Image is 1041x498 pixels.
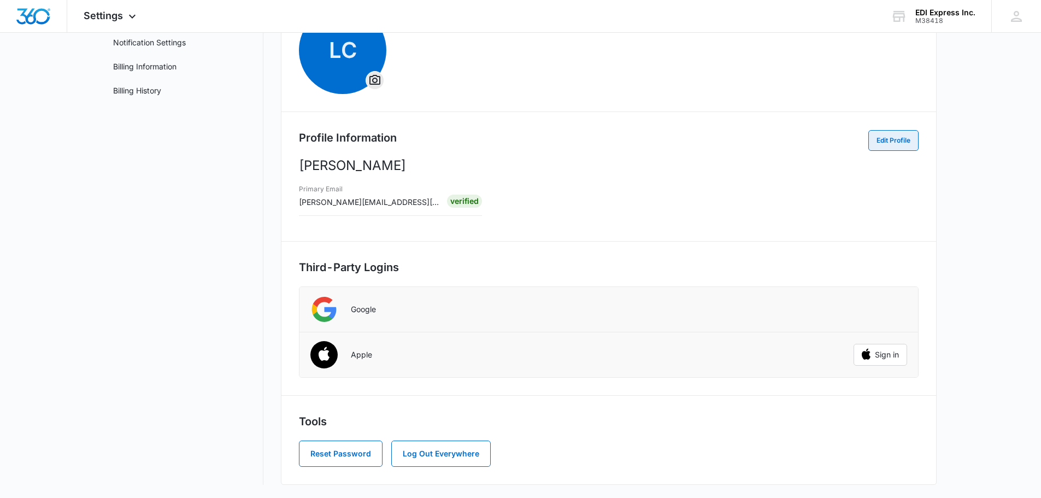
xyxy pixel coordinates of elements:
[299,156,919,175] p: [PERSON_NAME]
[868,130,919,151] button: Edit Profile
[299,197,556,207] span: [PERSON_NAME][EMAIL_ADDRESS][PERSON_NAME][DOMAIN_NAME]
[299,7,386,94] span: LCOverflow Menu
[299,184,439,194] h3: Primary Email
[854,344,907,366] button: Sign in
[391,441,491,467] button: Log Out Everywhere
[366,72,384,89] button: Overflow Menu
[299,413,919,430] h2: Tools
[84,10,123,21] span: Settings
[113,85,161,96] a: Billing History
[915,8,975,17] div: account name
[848,297,913,321] iframe: Sign in with Google Button
[113,61,177,72] a: Billing Information
[310,296,338,323] img: Google
[299,259,919,276] h2: Third-Party Logins
[113,37,186,48] a: Notification Settings
[299,441,383,467] button: Reset Password
[299,7,386,94] span: LC
[351,350,372,360] p: Apple
[447,195,482,208] div: Verified
[351,304,376,314] p: Google
[304,335,345,376] img: Apple
[299,130,397,146] h2: Profile Information
[915,17,975,25] div: account id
